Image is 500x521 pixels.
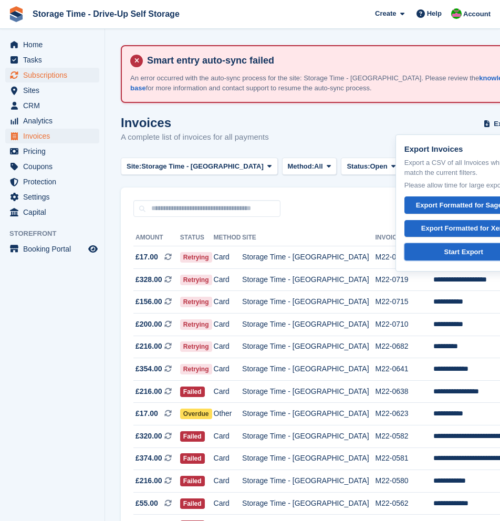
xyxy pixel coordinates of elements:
[242,268,375,291] td: Storage Time - [GEOGRAPHIC_DATA]
[370,161,387,172] span: Open
[23,98,86,113] span: CRM
[180,498,205,509] span: Failed
[23,242,86,256] span: Booking Portal
[5,190,99,204] a: menu
[136,341,162,352] span: £216.00
[133,230,180,246] th: Amount
[444,247,483,257] div: Start Export
[376,425,434,447] td: M22-0582
[376,403,434,425] td: M22-0623
[214,380,243,403] td: Card
[347,161,370,172] span: Status:
[5,98,99,113] a: menu
[23,159,86,174] span: Coupons
[180,275,212,285] span: Retrying
[242,358,375,381] td: Storage Time - [GEOGRAPHIC_DATA]
[463,9,491,19] span: Account
[375,8,396,19] span: Create
[23,53,86,67] span: Tasks
[242,492,375,515] td: Storage Time - [GEOGRAPHIC_DATA]
[242,246,375,269] td: Storage Time - [GEOGRAPHIC_DATA]
[136,498,158,509] span: £55.00
[23,144,86,159] span: Pricing
[23,68,86,82] span: Subscriptions
[376,230,434,246] th: Invoice Number
[23,190,86,204] span: Settings
[180,476,205,486] span: Failed
[5,53,99,67] a: menu
[8,6,24,22] img: stora-icon-8386f47178a22dfd0bd8f6a31ec36ba5ce8667c1dd55bd0f319d3a0aa187defe.svg
[136,363,162,374] span: £354.00
[5,83,99,98] a: menu
[180,453,205,464] span: Failed
[214,425,243,447] td: Card
[451,8,462,19] img: Saeed
[121,131,269,143] p: A complete list of invoices for all payments
[5,129,99,143] a: menu
[214,447,243,470] td: Card
[136,252,158,263] span: £17.00
[242,230,375,246] th: Site
[180,341,212,352] span: Retrying
[180,252,212,263] span: Retrying
[23,129,86,143] span: Invoices
[28,5,184,23] a: Storage Time - Drive-Up Self Storage
[180,387,205,397] span: Failed
[180,230,214,246] th: Status
[180,431,205,442] span: Failed
[376,358,434,381] td: M22-0641
[376,470,434,493] td: M22-0580
[214,336,243,358] td: Card
[141,161,264,172] span: Storage Time - [GEOGRAPHIC_DATA]
[136,431,162,442] span: £320.00
[5,113,99,128] a: menu
[214,313,243,336] td: Card
[127,161,141,172] span: Site:
[136,274,162,285] span: £328.00
[136,296,162,307] span: £156.00
[5,37,99,52] a: menu
[282,158,337,175] button: Method: All
[5,242,99,256] a: menu
[242,313,375,336] td: Storage Time - [GEOGRAPHIC_DATA]
[242,447,375,470] td: Storage Time - [GEOGRAPHIC_DATA]
[23,174,86,189] span: Protection
[214,291,243,314] td: Card
[214,268,243,291] td: Card
[376,492,434,515] td: M22-0562
[136,475,162,486] span: £216.00
[214,492,243,515] td: Card
[376,313,434,336] td: M22-0710
[136,453,162,464] span: £374.00
[214,470,243,493] td: Card
[136,408,158,419] span: £17.00
[376,447,434,470] td: M22-0581
[214,358,243,381] td: Card
[5,159,99,174] a: menu
[288,161,315,172] span: Method:
[121,158,278,175] button: Site: Storage Time - [GEOGRAPHIC_DATA]
[23,113,86,128] span: Analytics
[23,205,86,220] span: Capital
[23,37,86,52] span: Home
[180,364,212,374] span: Retrying
[242,403,375,425] td: Storage Time - [GEOGRAPHIC_DATA]
[136,319,162,330] span: £200.00
[376,380,434,403] td: M22-0638
[5,205,99,220] a: menu
[314,161,323,172] span: All
[5,174,99,189] a: menu
[242,380,375,403] td: Storage Time - [GEOGRAPHIC_DATA]
[242,291,375,314] td: Storage Time - [GEOGRAPHIC_DATA]
[242,336,375,358] td: Storage Time - [GEOGRAPHIC_DATA]
[242,470,375,493] td: Storage Time - [GEOGRAPHIC_DATA]
[180,297,212,307] span: Retrying
[180,319,212,330] span: Retrying
[121,116,269,130] h1: Invoices
[376,336,434,358] td: M22-0682
[214,230,243,246] th: Method
[9,228,105,239] span: Storefront
[376,268,434,291] td: M22-0719
[242,425,375,447] td: Storage Time - [GEOGRAPHIC_DATA]
[23,83,86,98] span: Sites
